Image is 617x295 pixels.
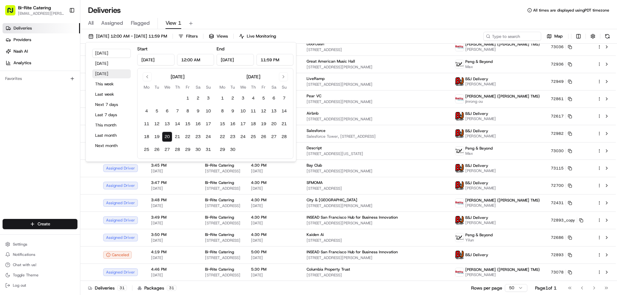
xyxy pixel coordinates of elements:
span: Notifications [13,252,35,257]
button: 72936 [551,62,572,67]
span: [STREET_ADDRESS] [205,255,241,260]
span: [STREET_ADDRESS][PERSON_NAME] [307,99,445,104]
div: 💻 [54,144,59,149]
label: Start [137,46,148,52]
th: Sunday [279,84,289,91]
span: 72893 [551,252,564,257]
span: Yilun [465,238,493,243]
button: 27 [162,144,172,155]
span: [STREET_ADDRESS] [307,47,445,52]
button: 8 [217,106,228,116]
button: 13 [162,119,172,129]
button: 5 [152,106,162,116]
button: [DATE] [92,49,131,58]
span: Kaiden Ai [307,232,324,237]
span: B&J Delivery [465,163,488,168]
button: 17 [238,119,248,129]
span: 3:50 PM [151,232,195,237]
button: [EMAIL_ADDRESS][PERSON_NAME][DOMAIN_NAME] [18,11,64,16]
span: INSEAD San Francisco Hub for Business Innovation [307,249,398,255]
span: 3:47 PM [151,180,195,185]
img: profile_bj_cartwheel_2man.png [455,216,464,224]
span: 73036 [551,44,564,49]
img: profile_bj_cartwheel_2man.png [455,164,464,172]
button: 11 [248,106,258,116]
span: 4:30 PM [251,163,296,168]
span: [DATE] [151,255,195,260]
span: B&J Delivery [465,128,488,134]
a: Nash AI [3,46,80,56]
th: Monday [217,84,228,91]
button: 20 [269,119,279,129]
button: 73078 [551,270,572,275]
span: B&J Delivery [465,252,488,257]
button: 16 [228,119,238,129]
button: 13 [269,106,279,116]
button: 21 [172,132,183,142]
span: 5:30 PM [251,267,296,272]
th: Saturday [193,84,203,91]
button: 1 [217,93,228,103]
span: [DATE] [151,203,195,208]
img: Jandy Espique [6,111,17,121]
span: [STREET_ADDRESS][PERSON_NAME] [307,169,445,174]
span: Bi-Rite Catering [205,180,234,185]
button: 12 [258,106,269,116]
button: 72686 [551,235,572,240]
span: B&J Delivery [465,76,488,82]
span: LiveRamp [307,76,325,81]
span: [STREET_ADDRESS][PERSON_NAME] [307,117,445,122]
button: 30 [228,144,238,155]
button: 7 [172,106,183,116]
button: 72431 [551,200,572,205]
span: B&J Delivery [465,180,488,186]
span: Bi-Rite Catering [205,249,234,255]
button: Live Monitoring [236,32,279,41]
button: 19 [152,132,162,142]
th: Tuesday [152,84,162,91]
input: Date [137,54,174,65]
span: Salesforce Tower, [STREET_ADDRESS] [307,134,445,139]
th: Friday [183,84,193,91]
button: 25 [248,132,258,142]
span: 72861 [551,96,564,101]
img: Nash [6,6,19,19]
button: Chat with us! [3,260,77,269]
span: 72700 [551,183,564,188]
span: [DATE] [251,221,296,226]
span: [PERSON_NAME] [465,168,496,173]
span: • [53,117,56,122]
span: Knowledge Base [13,143,49,150]
button: 14 [172,119,183,129]
span: 5:00 PM [251,249,296,255]
button: 18 [141,132,152,142]
p: Welcome 👋 [6,26,117,36]
button: 72982 [551,131,572,136]
span: [PERSON_NAME] ([PERSON_NAME] TMS) [465,42,540,47]
th: Thursday [172,84,183,91]
button: 9 [228,106,238,116]
span: 4:30 PM [251,180,296,185]
button: This week [92,80,131,89]
a: 📗Knowledge Base [4,141,52,152]
img: profile_bj_cartwheel_2man.png [455,181,464,190]
span: [STREET_ADDRESS][PERSON_NAME] [307,203,445,208]
span: 3:48 PM [151,197,195,203]
button: 15 [183,119,193,129]
button: 15 [217,119,228,129]
button: 30 [193,144,203,155]
button: 6 [269,93,279,103]
img: Zach Benton [6,93,17,104]
label: End [217,46,224,52]
button: 5 [258,93,269,103]
span: [PERSON_NAME] [20,100,52,105]
span: [STREET_ADDRESS][PERSON_NAME] [307,255,445,260]
span: Settings [13,242,27,247]
button: Next month [92,141,131,150]
span: Bi-Rite Catering [205,197,234,203]
th: Sunday [203,84,213,91]
span: [STREET_ADDRESS] [205,203,241,208]
div: [DATE] [246,74,260,80]
span: 72431 [551,200,564,205]
span: Max [465,151,493,156]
